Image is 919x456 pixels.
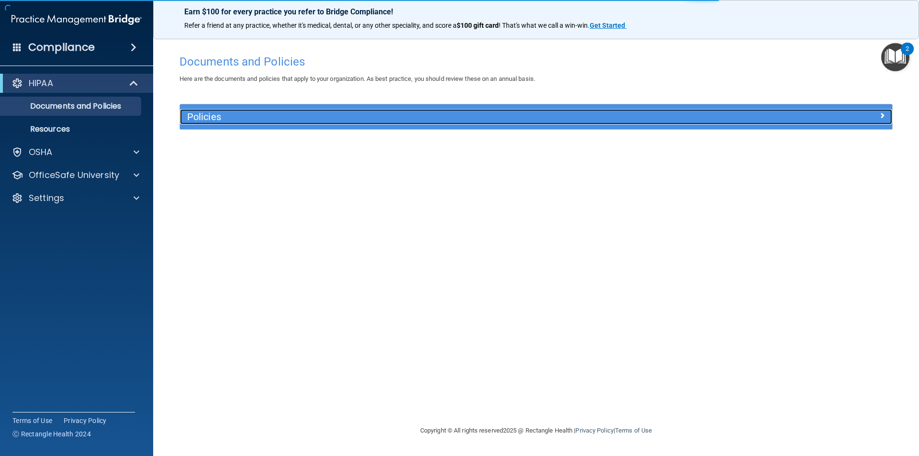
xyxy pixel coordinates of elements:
a: Privacy Policy [575,427,613,434]
span: Ⓒ Rectangle Health 2024 [12,429,91,439]
h4: Compliance [28,41,95,54]
img: PMB logo [11,10,142,29]
p: HIPAA [29,78,53,89]
p: Settings [29,192,64,204]
strong: $100 gift card [457,22,499,29]
a: Settings [11,192,139,204]
a: Get Started [590,22,627,29]
a: Terms of Use [12,416,52,425]
span: Here are the documents and policies that apply to your organization. As best practice, you should... [179,75,535,82]
span: ! That's what we call a win-win. [499,22,590,29]
p: Resources [6,124,137,134]
p: OfficeSafe University [29,169,119,181]
span: Refer a friend at any practice, whether it's medical, dental, or any other speciality, and score a [184,22,457,29]
a: Policies [187,109,885,124]
div: Copyright © All rights reserved 2025 @ Rectangle Health | | [361,415,711,446]
p: OSHA [29,146,53,158]
button: Open Resource Center, 2 new notifications [881,43,909,71]
a: OfficeSafe University [11,169,139,181]
a: OSHA [11,146,139,158]
p: Documents and Policies [6,101,137,111]
a: Privacy Policy [64,416,107,425]
p: Earn $100 for every practice you refer to Bridge Compliance! [184,7,888,16]
div: 2 [906,49,909,61]
a: Terms of Use [615,427,652,434]
h4: Documents and Policies [179,56,893,68]
h5: Policies [187,111,707,122]
strong: Get Started [590,22,625,29]
a: HIPAA [11,78,139,89]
